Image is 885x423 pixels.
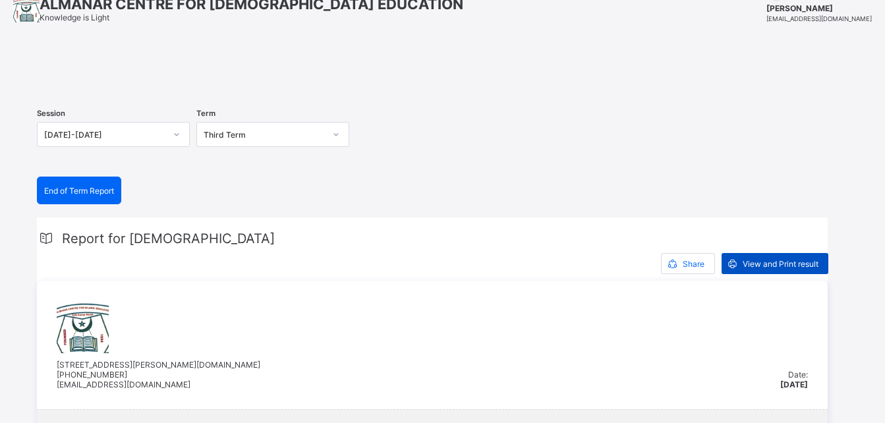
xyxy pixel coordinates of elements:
[204,130,325,140] div: Third Term
[780,380,808,389] span: [DATE]
[743,259,818,269] span: View and Print result
[40,13,109,22] span: Knowledge is Light
[62,231,275,246] span: Report for [DEMOGRAPHIC_DATA]
[57,300,109,353] img: almanartahfeez.png
[44,186,114,196] span: End of Term Report
[766,15,872,22] span: [EMAIL_ADDRESS][DOMAIN_NAME]
[788,370,808,380] span: Date:
[57,360,260,389] span: [STREET_ADDRESS][PERSON_NAME][DOMAIN_NAME] [PHONE_NUMBER] [EMAIL_ADDRESS][DOMAIN_NAME]
[37,109,65,118] span: Session
[196,109,215,118] span: Term
[44,130,165,140] div: [DATE]-[DATE]
[766,3,872,13] span: [PERSON_NAME]
[683,259,704,269] span: Share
